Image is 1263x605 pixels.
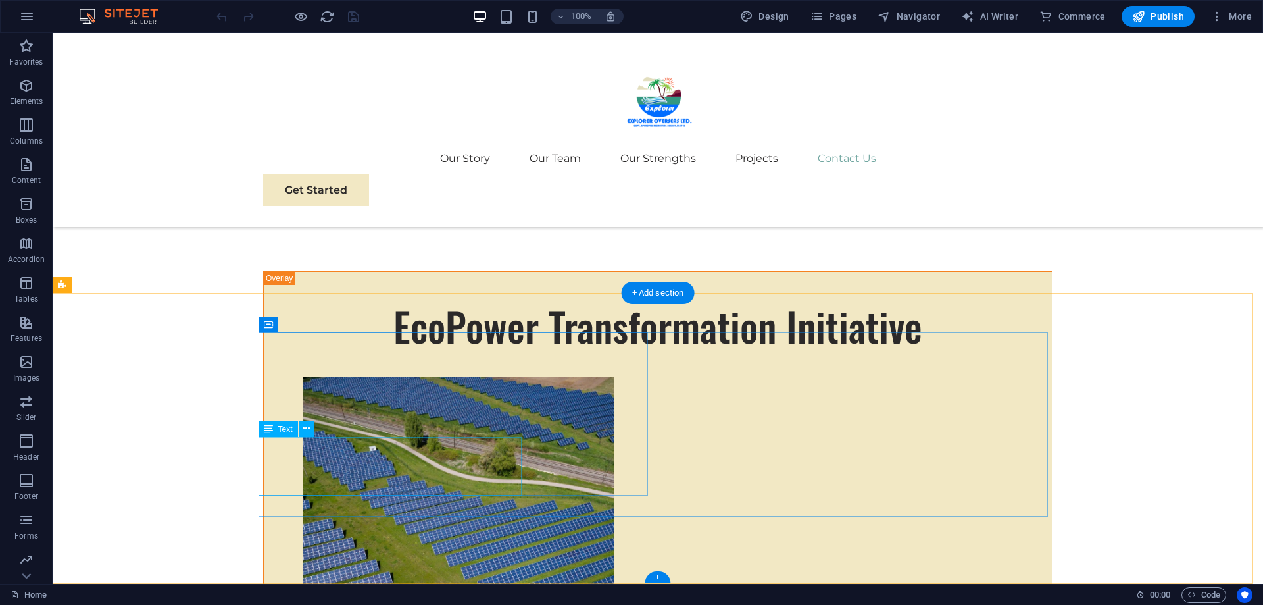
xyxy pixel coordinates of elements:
[14,531,38,541] p: Forms
[12,175,41,186] p: Content
[735,6,795,27] button: Design
[878,10,940,23] span: Navigator
[13,452,39,462] p: Header
[645,571,670,583] div: +
[1136,587,1171,603] h6: Session time
[10,96,43,107] p: Elements
[805,6,862,27] button: Pages
[11,333,42,344] p: Features
[622,282,695,304] div: + Add section
[319,9,335,24] button: reload
[278,425,293,433] span: Text
[551,9,597,24] button: 100%
[1034,6,1111,27] button: Commerce
[9,57,43,67] p: Favorites
[10,136,43,146] p: Columns
[293,9,309,24] button: Click here to leave preview mode and continue editing
[1181,587,1226,603] button: Code
[14,294,38,304] p: Tables
[570,9,591,24] h6: 100%
[810,10,856,23] span: Pages
[1132,10,1184,23] span: Publish
[1159,590,1161,600] span: :
[872,6,945,27] button: Navigator
[1210,10,1252,23] span: More
[1122,6,1195,27] button: Publish
[740,10,789,23] span: Design
[11,587,47,603] a: Click to cancel selection. Double-click to open Pages
[16,215,37,225] p: Boxes
[320,9,335,24] i: Reload page
[8,254,45,265] p: Accordion
[1150,587,1170,603] span: 00 00
[16,412,37,423] p: Slider
[14,491,38,502] p: Footer
[735,6,795,27] div: Design (Ctrl+Alt+Y)
[1205,6,1257,27] button: More
[1039,10,1106,23] span: Commerce
[1187,587,1220,603] span: Code
[76,9,174,24] img: Editor Logo
[605,11,616,22] i: On resize automatically adjust zoom level to fit chosen device.
[956,6,1024,27] button: AI Writer
[13,373,40,383] p: Images
[1237,587,1252,603] button: Usercentrics
[961,10,1018,23] span: AI Writer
